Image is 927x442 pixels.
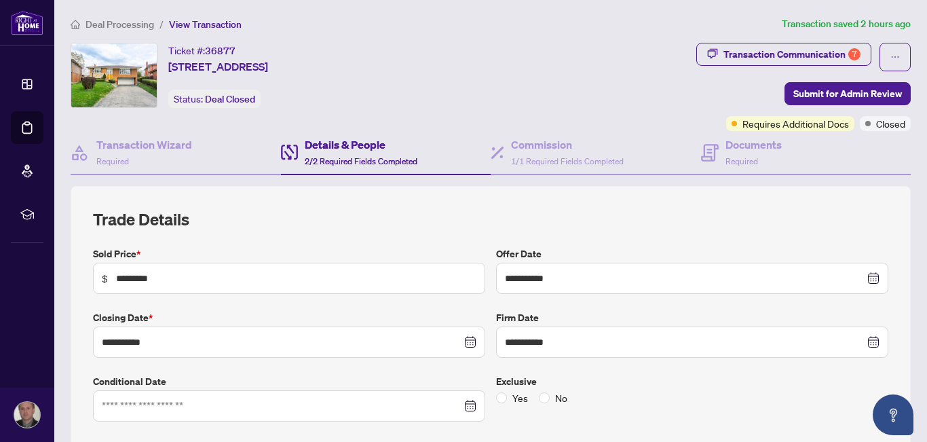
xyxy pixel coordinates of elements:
span: Submit for Admin Review [793,83,902,105]
span: View Transaction [169,18,242,31]
span: Deal Closed [205,93,255,105]
span: Required [96,156,129,166]
label: Firm Date [496,310,888,325]
h4: Transaction Wizard [96,136,192,153]
span: Yes [507,390,533,405]
span: 2/2 Required Fields Completed [305,156,417,166]
button: Open asap [873,394,913,435]
article: Transaction saved 2 hours ago [782,16,911,32]
button: Submit for Admin Review [784,82,911,105]
span: $ [102,271,108,286]
label: Exclusive [496,374,888,389]
img: IMG-W12118728_1.jpg [71,43,157,107]
h2: Trade Details [93,208,888,230]
span: 1/1 Required Fields Completed [511,156,624,166]
label: Conditional Date [93,374,485,389]
div: Status: [168,90,261,108]
span: Requires Additional Docs [742,116,849,131]
span: No [550,390,573,405]
span: Deal Processing [86,18,154,31]
div: Transaction Communication [723,43,860,65]
li: / [159,16,164,32]
span: [STREET_ADDRESS] [168,58,268,75]
h4: Documents [725,136,782,153]
div: Ticket #: [168,43,235,58]
h4: Details & People [305,136,417,153]
span: home [71,20,80,29]
img: logo [11,10,43,35]
label: Offer Date [496,246,888,261]
label: Closing Date [93,310,485,325]
h4: Commission [511,136,624,153]
span: Closed [876,116,905,131]
button: Transaction Communication7 [696,43,871,66]
span: 36877 [205,45,235,57]
span: Required [725,156,758,166]
img: Profile Icon [14,402,40,428]
label: Sold Price [93,246,485,261]
div: 7 [848,48,860,60]
span: ellipsis [890,52,900,62]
